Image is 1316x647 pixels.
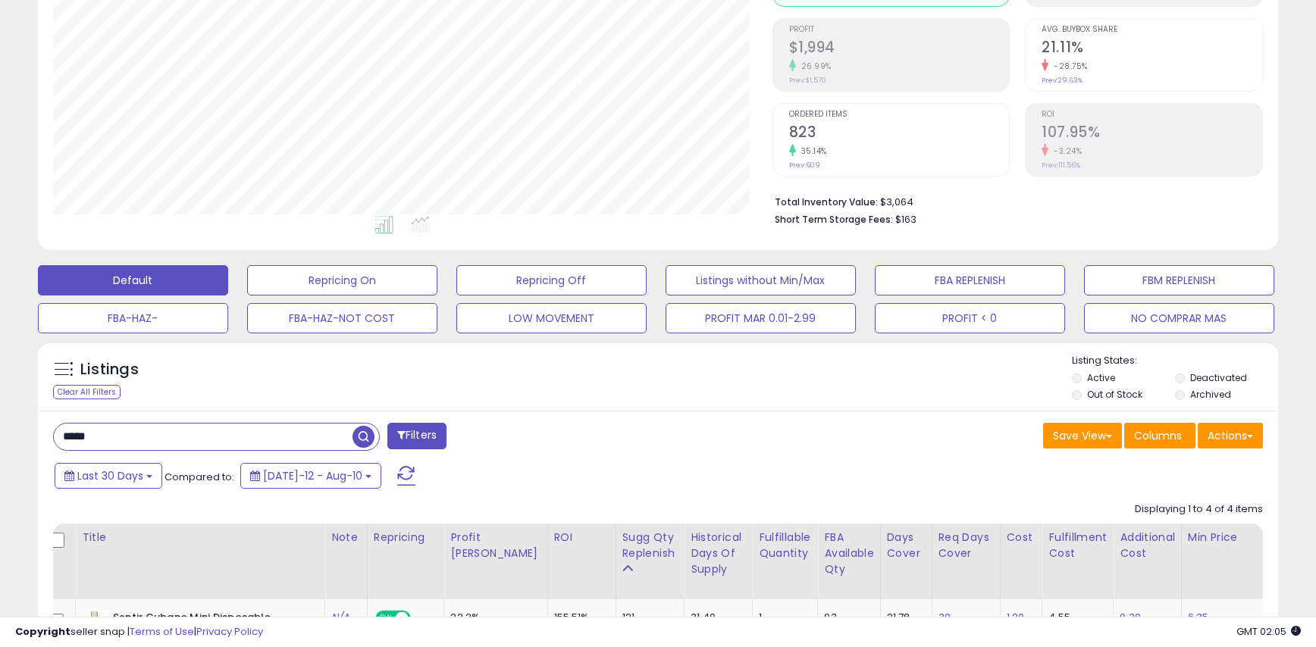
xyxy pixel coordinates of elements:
button: Columns [1124,423,1195,449]
div: Fulfillment Cost [1048,530,1107,561]
label: Active [1087,371,1115,384]
small: Prev: 609 [789,161,820,170]
span: Columns [1134,428,1182,443]
div: Note [331,530,361,545]
button: PROFIT MAR 0.01-2.99 [666,303,856,333]
button: Default [38,265,228,295]
button: Last 30 Days [55,463,162,489]
div: Clear All Filters [53,385,121,399]
div: Historical Days Of Supply [691,530,746,577]
button: PROFIT < 0 [875,303,1065,333]
div: Fulfillable Quantity [759,530,811,561]
div: Days Cover [887,530,926,561]
div: Profit [PERSON_NAME] [450,530,540,561]
small: Prev: 111.56% [1042,161,1080,170]
h2: 107.95% [1042,123,1262,144]
small: -28.75% [1048,61,1088,72]
div: Repricing [374,530,438,545]
button: Repricing On [247,265,437,295]
small: 35.14% [796,145,827,157]
span: ROI [1042,111,1262,119]
div: Req Days Cover [938,530,994,561]
small: 26.99% [796,61,832,72]
span: Avg. Buybox Share [1042,26,1262,34]
label: Out of Stock [1087,388,1142,401]
button: Listings without Min/Max [666,265,856,295]
p: Listing States: [1072,354,1278,368]
h2: 21.11% [1042,39,1262,59]
span: 2025-09-10 02:05 GMT [1236,624,1301,639]
div: Additional Cost [1120,530,1175,561]
h2: 823 [789,123,1010,144]
button: Save View [1043,423,1122,449]
small: Prev: $1,570 [789,76,826,85]
span: Last 30 Days [77,468,143,483]
button: Repricing Off [456,265,647,295]
button: FBA-HAZ-NOT COST [247,303,437,333]
div: Displaying 1 to 4 of 4 items [1135,502,1263,517]
button: FBA REPLENISH [875,265,1065,295]
div: Cost [1007,530,1036,545]
strong: Copyright [15,624,70,639]
span: Compared to: [164,470,234,484]
div: seller snap | | [15,625,263,639]
b: Total Inventory Value: [775,195,878,208]
div: Min Price [1188,530,1266,545]
button: NO COMPRAR MAS [1084,303,1274,333]
button: FBA-HAZ- [38,303,228,333]
div: FBA Available Qty [824,530,873,577]
label: Archived [1190,388,1231,401]
span: Profit [789,26,1010,34]
button: [DATE]-12 - Aug-10 [240,463,381,489]
h5: Listings [80,359,139,380]
h2: $1,994 [789,39,1010,59]
button: Actions [1198,423,1263,449]
small: Prev: 29.63% [1042,76,1083,85]
div: Title [82,530,318,545]
span: [DATE]-12 - Aug-10 [263,468,362,483]
button: Filters [387,423,446,449]
a: Privacy Policy [196,624,263,639]
button: FBM REPLENISH [1084,265,1274,295]
span: Ordered Items [789,111,1010,119]
div: ROI [554,530,609,545]
span: $163 [895,212,916,227]
button: LOW MOVEMENT [456,303,647,333]
li: $3,064 [775,192,1252,210]
div: Sugg Qty Replenish [622,530,678,561]
b: Short Term Storage Fees: [775,213,893,226]
a: Terms of Use [130,624,194,639]
label: Deactivated [1190,371,1247,384]
small: -3.24% [1048,145,1082,157]
th: Please note that this number is a calculation based on your required days of coverage and your ve... [616,524,685,599]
